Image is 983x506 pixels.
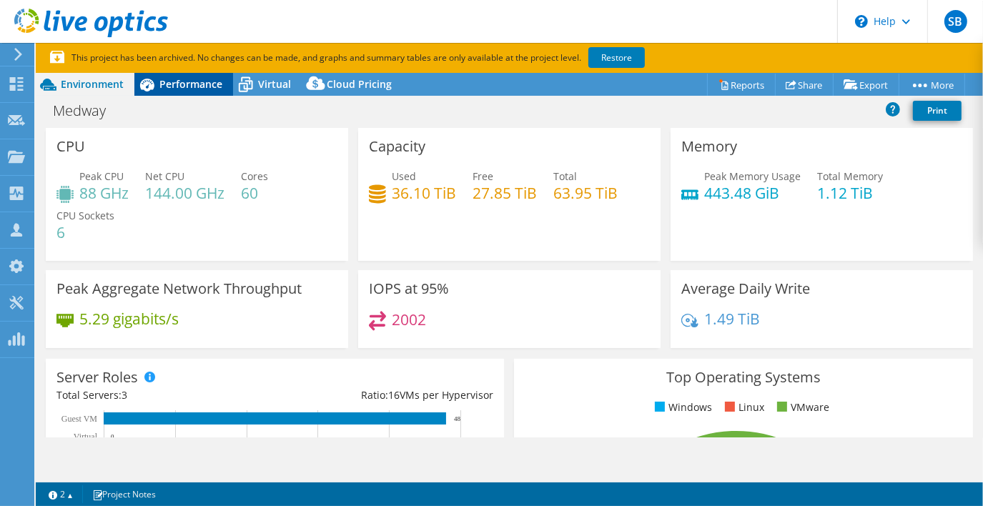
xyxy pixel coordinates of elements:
[46,103,128,119] h1: Medway
[681,139,737,154] h3: Memory
[258,77,291,91] span: Virtual
[473,169,493,183] span: Free
[944,10,967,33] span: SB
[145,169,184,183] span: Net CPU
[681,281,810,297] h3: Average Daily Write
[111,433,114,440] text: 0
[327,77,392,91] span: Cloud Pricing
[145,185,224,201] h4: 144.00 GHz
[588,47,645,68] a: Restore
[275,387,494,403] div: Ratio: VMs per Hypervisor
[82,485,166,503] a: Project Notes
[56,209,114,222] span: CPU Sockets
[454,415,461,422] text: 48
[704,185,801,201] h4: 443.48 GiB
[913,101,962,121] a: Print
[817,185,883,201] h4: 1.12 TiB
[369,139,425,154] h3: Capacity
[817,169,883,183] span: Total Memory
[388,388,400,402] span: 16
[775,74,834,96] a: Share
[56,387,275,403] div: Total Servers:
[707,74,776,96] a: Reports
[392,312,426,327] h4: 2002
[855,15,868,28] svg: \n
[369,281,449,297] h3: IOPS at 95%
[721,400,764,415] li: Linux
[56,369,138,385] h3: Server Roles
[61,77,124,91] span: Environment
[56,139,85,154] h3: CPU
[774,400,829,415] li: VMware
[56,224,114,240] h4: 6
[79,169,124,183] span: Peak CPU
[39,485,83,503] a: 2
[899,74,965,96] a: More
[74,432,98,442] text: Virtual
[79,311,179,327] h4: 5.29 gigabits/s
[704,311,760,327] h4: 1.49 TiB
[704,169,801,183] span: Peak Memory Usage
[525,369,962,385] h3: Top Operating Systems
[553,169,577,183] span: Total
[56,281,302,297] h3: Peak Aggregate Network Throughput
[392,185,456,201] h4: 36.10 TiB
[122,388,127,402] span: 3
[392,169,416,183] span: Used
[79,185,129,201] h4: 88 GHz
[50,50,751,66] p: This project has been archived. No changes can be made, and graphs and summary tables are only av...
[833,74,899,96] a: Export
[159,77,222,91] span: Performance
[241,169,268,183] span: Cores
[553,185,618,201] h4: 63.95 TiB
[61,414,97,424] text: Guest VM
[241,185,268,201] h4: 60
[473,185,537,201] h4: 27.85 TiB
[651,400,712,415] li: Windows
